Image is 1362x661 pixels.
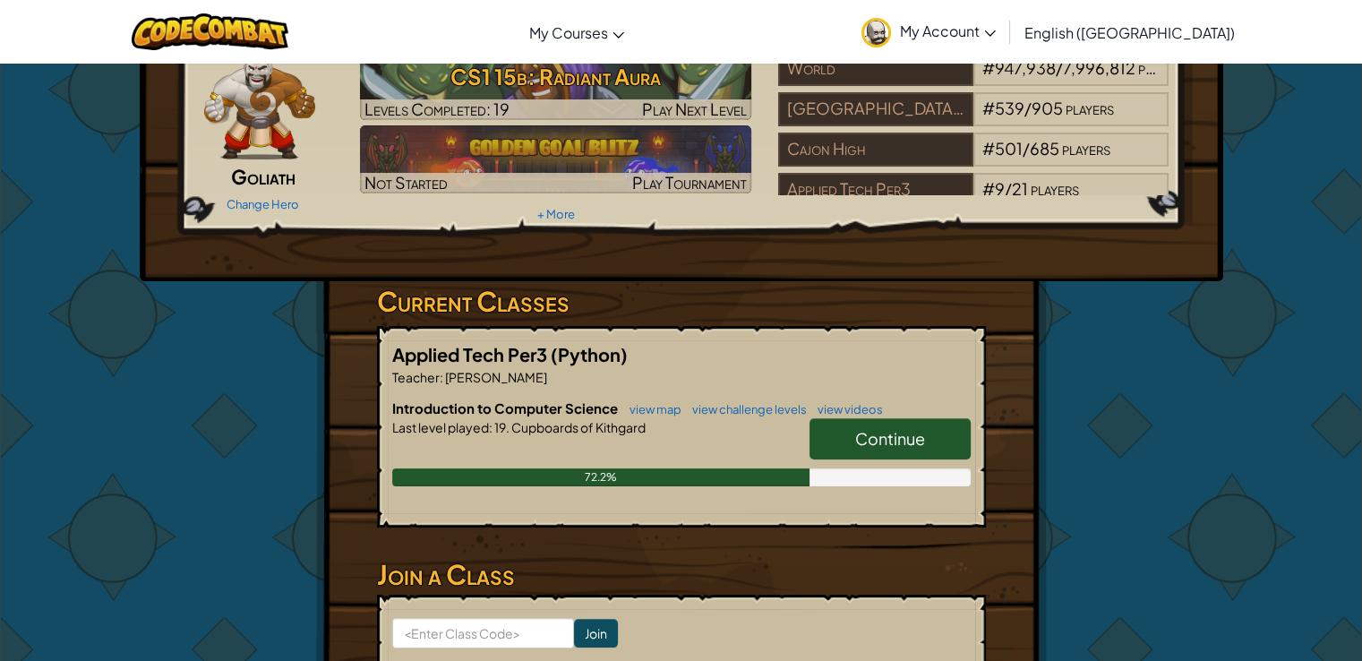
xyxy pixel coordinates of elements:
span: 19. [493,419,510,435]
span: 9 [995,178,1005,199]
a: World#947,938/7,996,812players [778,69,1169,90]
img: avatar [861,18,891,47]
span: : [489,419,493,435]
a: Play Next Level [360,52,751,120]
div: World [778,52,973,86]
a: English ([GEOGRAPHIC_DATA]) [1015,8,1244,56]
span: 539 [995,98,1024,118]
div: Cajon High [778,133,973,167]
span: / [1056,57,1063,78]
a: + More [536,207,574,221]
span: English ([GEOGRAPHIC_DATA]) [1024,23,1235,42]
span: Play Next Level [642,99,747,119]
span: Goliath [231,164,296,189]
span: Teacher [392,369,440,385]
a: Not StartedPlay Tournament [360,125,751,193]
img: CodeCombat logo [132,13,288,50]
a: Cajon High#501/685players [778,150,1169,170]
span: My Courses [529,23,608,42]
span: 7,996,812 [1063,57,1135,78]
span: My Account [900,21,996,40]
span: / [1005,178,1012,199]
span: [PERSON_NAME] [443,369,547,385]
span: 905 [1032,98,1063,118]
span: 21 [1012,178,1028,199]
a: view challenge levels [683,402,807,416]
input: Join [574,619,618,648]
span: # [982,57,995,78]
input: <Enter Class Code> [392,618,574,648]
span: Applied Tech Per3 [392,343,551,365]
span: Levels Completed: 19 [364,99,510,119]
h3: CS1 15b: Radiant Aura [360,56,751,97]
span: # [982,98,995,118]
span: 947,938 [995,57,1056,78]
span: players [1031,178,1079,199]
a: Applied Tech Per3#9/21players [778,190,1169,210]
h3: Current Classes [377,281,986,322]
span: 685 [1030,138,1059,159]
span: / [1023,138,1030,159]
span: Play Tournament [632,172,747,193]
span: Not Started [364,172,448,193]
h3: Join a Class [377,554,986,595]
span: Cupboards of Kithgard [510,419,646,435]
a: My Courses [520,8,633,56]
span: players [1066,98,1114,118]
a: Change Hero [227,197,299,211]
span: : [440,369,443,385]
a: My Account [852,4,1005,60]
img: Golden Goal [360,125,751,193]
span: Introduction to Computer Science [392,399,621,416]
span: players [1062,138,1110,159]
span: (Python) [551,343,628,365]
img: goliath-pose.png [204,52,316,159]
a: view map [621,402,681,416]
div: 72.2% [392,468,809,486]
span: # [982,178,995,199]
span: / [1024,98,1032,118]
span: players [1138,57,1186,78]
span: # [982,138,995,159]
a: view videos [809,402,883,416]
span: 501 [995,138,1023,159]
div: Applied Tech Per3 [778,173,973,207]
a: [GEOGRAPHIC_DATA] Unified#539/905players [778,109,1169,130]
div: [GEOGRAPHIC_DATA] Unified [778,92,973,126]
span: Last level played [392,419,489,435]
span: Continue [855,428,925,449]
